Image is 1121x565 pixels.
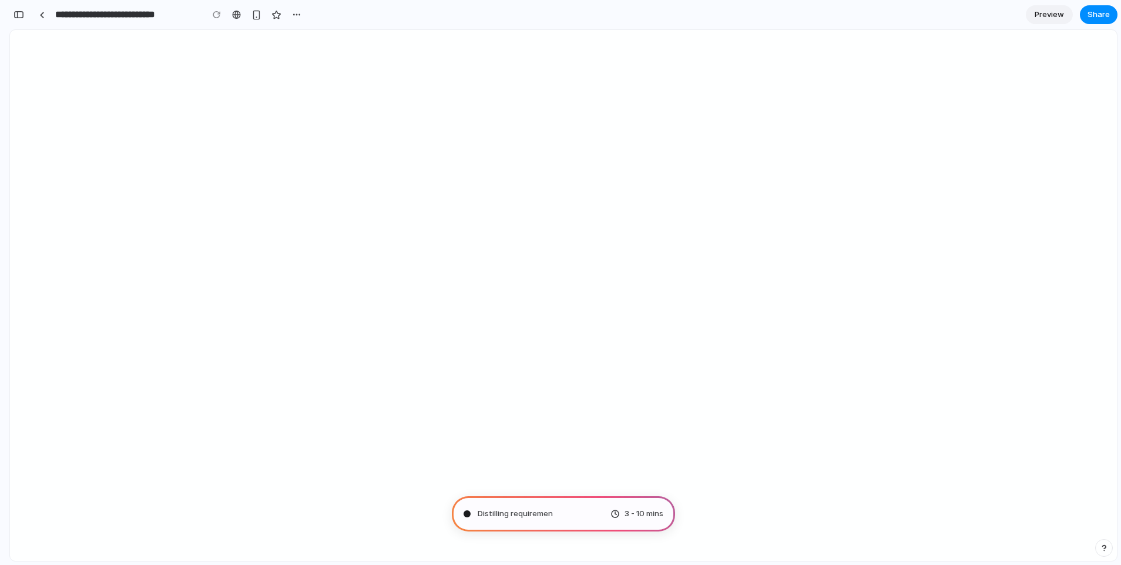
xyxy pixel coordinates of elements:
a: Preview [1026,5,1073,24]
span: Distilling requiremen [478,508,553,520]
button: Share [1080,5,1117,24]
span: Share [1088,9,1110,21]
span: Preview [1035,9,1064,21]
span: 3 - 10 mins [625,508,663,520]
